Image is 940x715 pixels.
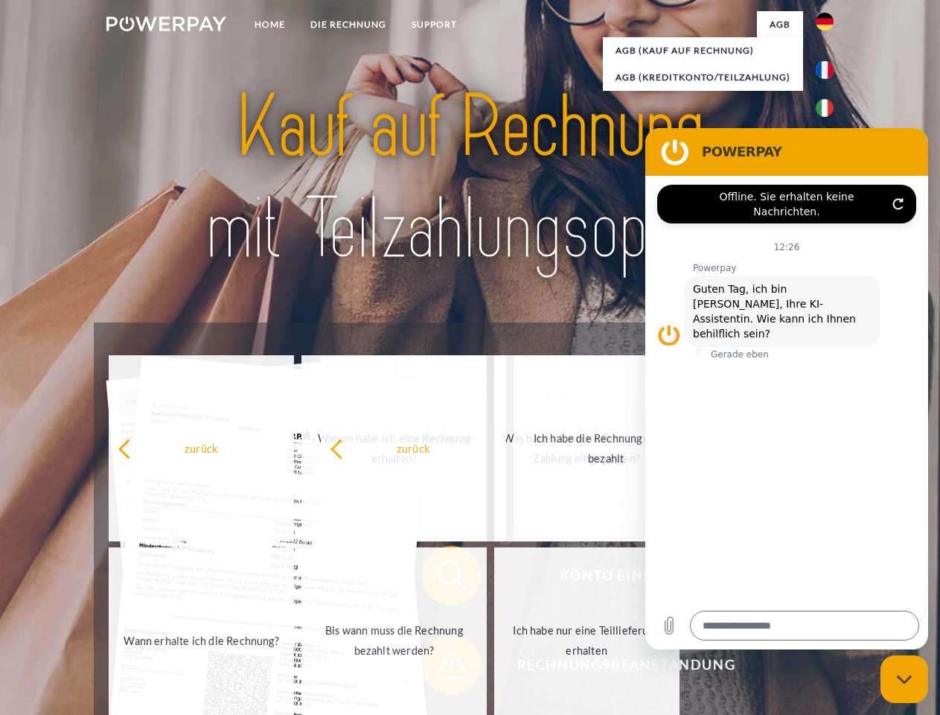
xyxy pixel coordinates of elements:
div: zurück [330,438,497,458]
div: zurück [118,438,285,458]
iframe: Schaltfläche zum Öffnen des Messaging-Fensters; Konversation läuft [880,655,928,703]
img: de [816,13,834,31]
a: DIE RECHNUNG [298,11,399,38]
div: Ich habe die Rechnung bereits bezahlt [522,428,690,468]
iframe: Messaging-Fenster [645,128,928,649]
img: logo-powerpay-white.svg [106,16,226,31]
img: title-powerpay_de.svg [142,71,798,285]
div: Ich habe nur eine Teillieferung erhalten [503,620,671,661]
a: agb [757,11,803,38]
a: AGB (Kauf auf Rechnung) [603,37,803,64]
div: Bis wann muss die Rechnung bezahlt werden? [310,620,478,661]
img: it [816,99,834,117]
a: Home [242,11,298,38]
a: AGB (Kreditkonto/Teilzahlung) [603,64,803,91]
a: SUPPORT [399,11,470,38]
div: Wann erhalte ich die Rechnung? [118,630,285,650]
img: fr [816,61,834,79]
